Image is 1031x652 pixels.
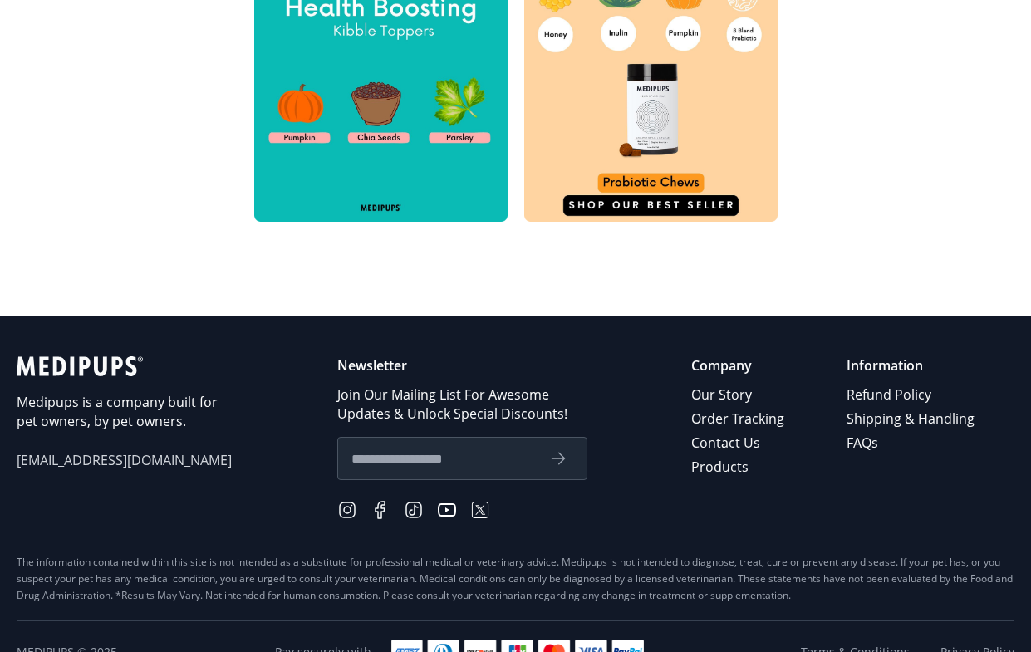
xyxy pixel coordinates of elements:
[337,385,587,424] p: Join Our Mailing List For Awesome Updates & Unlock Special Discounts!
[691,407,787,431] a: Order Tracking
[847,407,977,431] a: Shipping & Handling
[691,383,787,407] a: Our Story
[17,451,233,470] span: [EMAIL_ADDRESS][DOMAIN_NAME]
[337,356,587,375] p: Newsletter
[691,356,787,375] p: Company
[847,356,977,375] p: Information
[691,431,787,455] a: Contact Us
[847,431,977,455] a: FAQs
[691,455,787,479] a: Products
[17,393,233,431] p: Medipups is a company built for pet owners, by pet owners.
[847,383,977,407] a: Refund Policy
[17,554,1014,604] div: The information contained within this site is not intended as a substitute for professional medic...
